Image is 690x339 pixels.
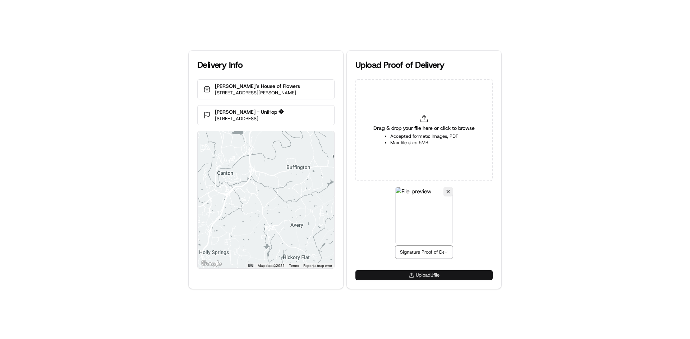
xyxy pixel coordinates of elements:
span: Drag & drop your file here or click to browse [373,124,475,132]
div: Upload Proof of Delivery [355,59,493,71]
button: Keyboard shortcuts [248,264,253,267]
a: Report a map error [303,264,332,268]
p: [STREET_ADDRESS][PERSON_NAME] [215,90,300,96]
a: Terms (opens in new tab) [289,264,299,268]
div: Delivery Info [197,59,335,71]
p: [STREET_ADDRESS] [215,116,284,122]
p: [PERSON_NAME]‘s House of Flowers [215,83,300,90]
span: Map data ©2025 [258,264,285,268]
img: File preview [395,187,453,244]
img: Google [199,259,223,268]
li: Accepted formats: Images, PDF [390,133,458,140]
button: Upload1file [355,270,493,280]
p: [PERSON_NAME] - UniHop � [215,108,284,116]
li: Max file size: 5MB [390,140,458,146]
a: Open this area in Google Maps (opens a new window) [199,259,223,268]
